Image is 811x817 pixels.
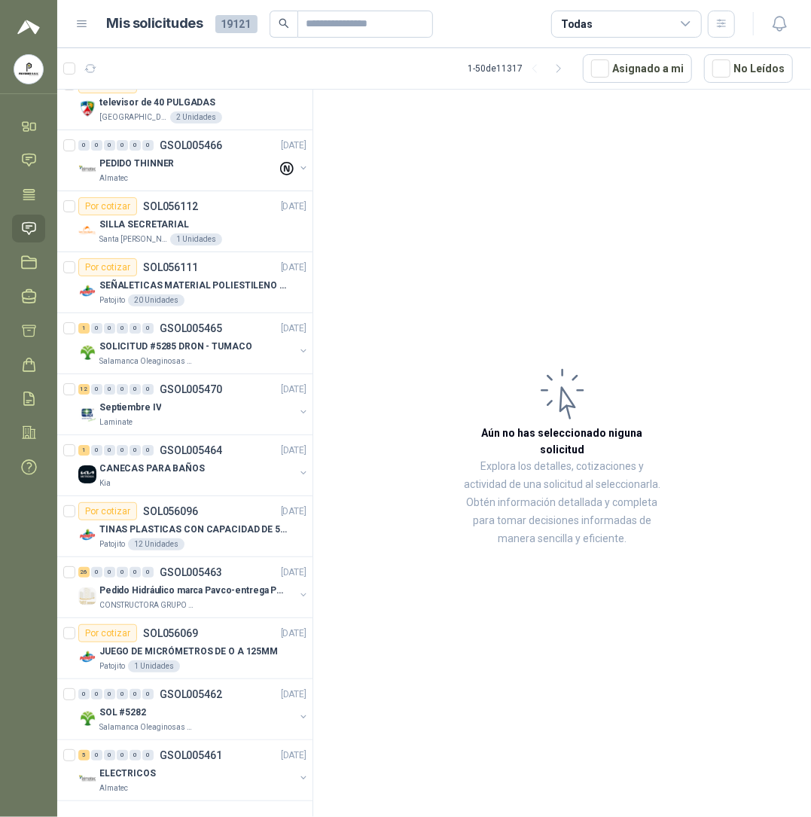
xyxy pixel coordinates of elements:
p: Explora los detalles, cotizaciones y actividad de una solicitud al seleccionarla. Obtén informaci... [464,458,660,548]
a: 26 0 0 0 0 0 GSOL005463[DATE] Company LogoPedido Hidráulico marca Pavco-entrega PopayánCONSTRUCTO... [78,563,309,611]
div: 0 [142,384,154,395]
a: Por cotizarSOL056112[DATE] Company LogoSILLA SECRETARIALSanta [PERSON_NAME]1 Unidades [57,191,313,252]
img: Company Logo [78,160,96,178]
div: 0 [130,689,141,700]
div: 0 [78,689,90,700]
img: Company Logo [78,282,96,300]
div: 1 Unidades [128,660,180,672]
div: 0 [130,567,141,578]
p: JUEGO DE MICRÓMETROS DE O A 125MM [99,645,278,659]
div: 1 - 50 de 11317 [468,56,571,81]
a: 0 0 0 0 0 0 GSOL005462[DATE] Company LogoSOL #5282Salamanca Oleaginosas SAS [78,685,309,733]
p: TINAS PLASTICAS CON CAPACIDAD DE 50 KG [99,523,287,537]
p: [DATE] [281,505,306,519]
p: [DATE] [281,139,306,153]
div: 1 [78,323,90,334]
img: Logo peakr [17,18,40,36]
img: Company Logo [78,587,96,605]
p: [DATE] [281,565,306,580]
div: 0 [91,750,102,761]
a: Por cotizarSOL056114[DATE] Company Logotelevisor de 40 PULGADAS[GEOGRAPHIC_DATA][PERSON_NAME]2 Un... [57,69,313,130]
div: 0 [104,567,115,578]
p: [DATE] [281,444,306,458]
div: 0 [142,689,154,700]
a: 1 0 0 0 0 0 GSOL005465[DATE] Company LogoSOLICITUD #5285 DRON - TUMACOSalamanca Oleaginosas SAS [78,319,309,367]
div: 12 [78,384,90,395]
p: [DATE] [281,261,306,275]
p: GSOL005463 [160,567,222,578]
div: 0 [142,445,154,456]
p: Almatec [99,782,128,794]
div: 0 [117,384,128,395]
a: Por cotizarSOL056096[DATE] Company LogoTINAS PLASTICAS CON CAPACIDAD DE 50 KGPatojito12 Unidades [57,496,313,557]
img: Company Logo [14,55,43,84]
a: 12 0 0 0 0 0 GSOL005470[DATE] Company LogoSeptiembre IVLaminate [78,380,309,428]
p: Santa [PERSON_NAME] [99,233,167,245]
div: 0 [117,445,128,456]
a: 0 0 0 0 0 0 GSOL005466[DATE] Company LogoPEDIDO THINNERAlmatec [78,136,309,184]
p: [DATE] [281,748,306,763]
p: SILLA SECRETARIAL [99,218,189,232]
p: GSOL005465 [160,323,222,334]
div: Por cotizar [78,624,137,642]
div: 0 [104,445,115,456]
div: 0 [91,567,102,578]
img: Company Logo [78,770,96,788]
div: Por cotizar [78,502,137,520]
div: 0 [104,323,115,334]
p: Laminate [99,416,133,428]
p: [DATE] [281,687,306,702]
button: Asignado a mi [583,54,692,83]
div: Por cotizar [78,197,137,215]
div: 0 [117,689,128,700]
div: 12 Unidades [128,538,184,550]
p: CANECAS PARA BAÑOS [99,462,205,476]
img: Company Logo [78,99,96,117]
p: SOL056069 [143,628,198,639]
div: 2 Unidades [170,111,222,123]
p: CONSTRUCTORA GRUPO FIP [99,599,194,611]
div: 1 [78,445,90,456]
div: 20 Unidades [128,294,184,306]
div: 0 [117,323,128,334]
p: SOL056096 [143,506,198,517]
p: Patojito [99,660,125,672]
div: Todas [561,16,593,32]
div: 26 [78,567,90,578]
h3: Aún no has seleccionado niguna solicitud [464,425,660,458]
div: 0 [104,750,115,761]
div: 0 [78,140,90,151]
p: SOL056111 [143,262,198,273]
div: Por cotizar [78,258,137,276]
p: SOL056114 [143,79,198,90]
a: Por cotizarSOL056069[DATE] Company LogoJUEGO DE MICRÓMETROS DE O A 125MMPatojito1 Unidades [57,618,313,679]
p: SOL #5282 [99,706,146,720]
div: 0 [142,140,154,151]
p: GSOL005466 [160,140,222,151]
p: GSOL005462 [160,689,222,700]
p: Salamanca Oleaginosas SAS [99,355,194,367]
div: 0 [117,567,128,578]
p: [GEOGRAPHIC_DATA][PERSON_NAME] [99,111,167,123]
div: 1 Unidades [170,233,222,245]
img: Company Logo [78,526,96,544]
a: Por cotizarSOL056111[DATE] Company LogoSEÑALETICAS MATERIAL POLIESTILENO CON VINILO LAMINADO CALI... [57,252,313,313]
h1: Mis solicitudes [107,13,203,35]
div: 0 [130,445,141,456]
p: televisor de 40 PULGADAS [99,96,215,110]
div: 0 [91,323,102,334]
p: SEÑALETICAS MATERIAL POLIESTILENO CON VINILO LAMINADO CALIBRE 60 [99,279,287,293]
a: 5 0 0 0 0 0 GSOL005461[DATE] Company LogoELECTRICOSAlmatec [78,746,309,794]
p: SOL056112 [143,201,198,212]
img: Company Logo [78,709,96,727]
p: GSOL005464 [160,445,222,456]
p: Almatec [99,172,128,184]
p: Pedido Hidráulico marca Pavco-entrega Popayán [99,584,287,598]
p: GSOL005470 [160,384,222,395]
p: Septiembre IV [99,401,161,415]
span: search [279,18,289,29]
div: 0 [130,323,141,334]
p: [DATE] [281,200,306,214]
p: Patojito [99,294,125,306]
p: GSOL005461 [160,750,222,761]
